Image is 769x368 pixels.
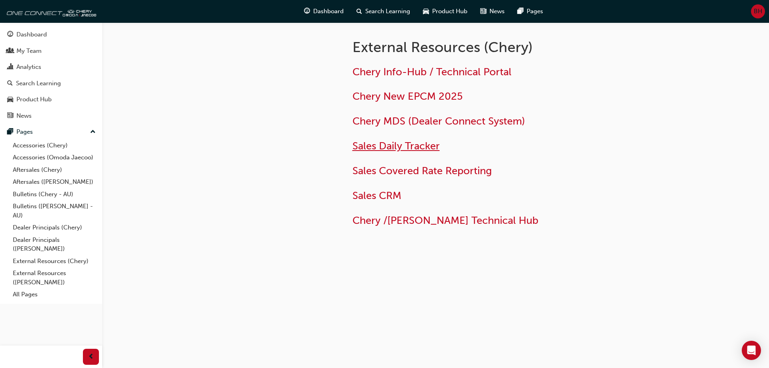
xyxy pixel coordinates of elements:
a: Chery MDS (Dealer Connect System) [352,115,525,127]
span: news-icon [480,6,486,16]
a: Chery /[PERSON_NAME] Technical Hub [352,214,538,227]
a: search-iconSearch Learning [350,3,417,20]
a: Chery New EPCM 2025 [352,90,463,103]
a: Accessories (Chery) [10,139,99,152]
a: All Pages [10,288,99,301]
a: Sales CRM [352,189,401,202]
span: pages-icon [7,129,13,136]
div: News [16,111,32,121]
a: Analytics [3,60,99,74]
span: pages-icon [517,6,523,16]
a: Accessories (Omoda Jaecoo) [10,151,99,164]
a: External Resources ([PERSON_NAME]) [10,267,99,288]
a: Product Hub [3,92,99,107]
button: Pages [3,125,99,139]
a: Aftersales (Chery) [10,164,99,176]
div: My Team [16,46,42,56]
a: Aftersales ([PERSON_NAME]) [10,176,99,188]
span: news-icon [7,113,13,120]
span: Product Hub [432,7,467,16]
span: chart-icon [7,64,13,71]
a: pages-iconPages [511,3,550,20]
div: Dashboard [16,30,47,39]
a: car-iconProduct Hub [417,3,474,20]
a: Search Learning [3,76,99,91]
a: Sales Covered Rate Reporting [352,165,492,177]
img: oneconnect [4,3,96,19]
span: guage-icon [304,6,310,16]
a: External Resources (Chery) [10,255,99,267]
h1: External Resources (Chery) [352,38,615,56]
button: BH [751,4,765,18]
span: News [489,7,505,16]
span: prev-icon [88,352,94,362]
span: car-icon [7,96,13,103]
span: Pages [527,7,543,16]
a: Dealer Principals ([PERSON_NAME]) [10,234,99,255]
a: Chery Info-Hub / Technical Portal [352,66,511,78]
button: DashboardMy TeamAnalyticsSearch LearningProduct HubNews [3,26,99,125]
a: Bulletins ([PERSON_NAME] - AU) [10,200,99,221]
span: guage-icon [7,31,13,38]
span: search-icon [356,6,362,16]
a: Dealer Principals (Chery) [10,221,99,234]
a: guage-iconDashboard [298,3,350,20]
a: news-iconNews [474,3,511,20]
a: Sales Daily Tracker [352,140,440,152]
div: Analytics [16,62,41,72]
span: Dashboard [313,7,344,16]
span: car-icon [423,6,429,16]
span: BH [754,7,762,16]
a: Dashboard [3,27,99,42]
a: Bulletins (Chery - AU) [10,188,99,201]
div: Pages [16,127,33,137]
div: Open Intercom Messenger [742,341,761,360]
span: search-icon [7,80,13,87]
span: up-icon [90,127,96,137]
div: Search Learning [16,79,61,88]
a: My Team [3,44,99,58]
a: News [3,109,99,123]
span: people-icon [7,48,13,55]
span: Search Learning [365,7,410,16]
div: Product Hub [16,95,52,104]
